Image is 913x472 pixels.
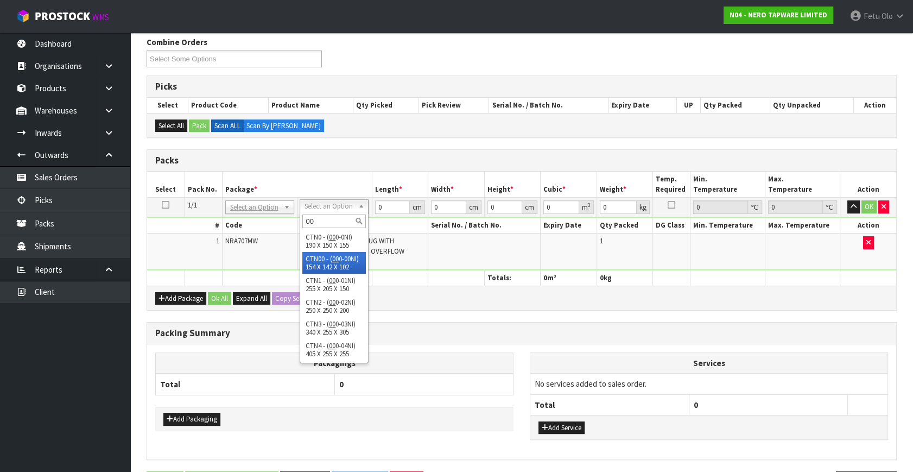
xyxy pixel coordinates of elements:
[653,218,690,234] th: DG Class
[155,328,888,338] h3: Packing Summary
[216,236,219,246] span: 1
[600,273,604,282] span: 0
[765,172,840,197] th: Max. Temperature
[155,119,187,133] button: Select All
[272,292,320,305] button: Copy Selected
[225,236,258,246] span: NRA707MW
[530,374,887,394] td: No services added to sales order.
[329,341,335,350] em: 00
[608,98,677,113] th: Expiry Date
[329,276,335,285] em: 00
[730,10,827,20] strong: N04 - NERO TAPWARE LIMITED
[637,200,650,214] div: kg
[16,9,30,23] img: cube-alt.png
[597,270,653,286] th: kg
[302,317,366,339] li: CTN3 - ( 0-03NI) 340 X 255 X 305
[188,98,269,113] th: Product Code
[305,200,354,213] span: Select an Option
[353,98,419,113] th: Qty Picked
[579,200,594,214] div: m
[484,172,541,197] th: Height
[147,172,185,197] th: Select
[840,218,897,234] th: Action
[597,172,653,197] th: Weight
[882,11,893,21] span: Olo
[653,172,690,197] th: Temp. Required
[748,200,762,214] div: ℃
[243,119,324,133] label: Scan By [PERSON_NAME]
[466,200,481,214] div: cm
[541,172,597,197] th: Cubic
[522,200,537,214] div: cm
[419,98,489,113] th: Pick Review
[541,218,597,234] th: Expiry Date
[155,155,888,166] h3: Packs
[155,81,888,92] h3: Picks
[700,98,770,113] th: Qty Packed
[297,218,428,234] th: Name
[329,319,335,329] em: 00
[864,11,880,21] span: Fetu
[236,294,267,303] span: Expand All
[189,119,210,133] button: Pack
[677,98,701,113] th: UP
[600,236,603,246] span: 1
[530,394,689,415] th: Total
[489,98,608,113] th: Serial No. / Batch No.
[530,353,887,374] th: Services
[302,252,366,274] li: CTN00 - ( 0-00NI) 154 X 142 X 102
[147,98,188,113] th: Select
[163,413,220,426] button: Add Packaging
[332,254,339,263] em: 00
[410,200,425,214] div: cm
[329,298,335,307] em: 00
[230,201,280,214] span: Select an Option
[588,202,591,209] sup: 3
[147,218,222,234] th: #
[339,379,344,389] span: 0
[208,292,231,305] button: Ok All
[690,218,765,234] th: Min. Temperature
[853,98,896,113] th: Action
[302,230,366,252] li: CTN0 - ( 0-0NI) 190 X 150 X 155
[156,353,513,374] th: Packagings
[211,119,244,133] label: Scan ALL
[538,421,585,435] button: Add Service
[329,232,335,242] em: 00
[92,12,109,22] small: WMS
[302,274,366,295] li: CTN1 - ( 0-01NI) 255 X 205 X 150
[543,273,547,282] span: 0
[156,374,335,395] th: Total
[35,9,90,23] span: ProStock
[222,172,372,197] th: Package
[541,270,597,286] th: m³
[428,172,485,197] th: Width
[770,98,853,113] th: Qty Unpacked
[765,218,840,234] th: Max. Temperature
[233,292,270,305] button: Expand All
[861,200,877,213] button: OK
[823,200,837,214] div: ℃
[840,172,897,197] th: Action
[724,7,833,24] a: N04 - NERO TAPWARE LIMITED
[428,218,541,234] th: Serial No. / Batch No.
[147,36,207,48] label: Combine Orders
[185,172,222,197] th: Pack No.
[302,295,366,317] li: CTN2 - ( 0-02NI) 250 X 250 X 200
[694,400,698,410] span: 0
[372,172,428,197] th: Length
[484,270,541,286] th: Totals:
[155,292,206,305] button: Add Package
[222,218,297,234] th: Code
[690,172,765,197] th: Min. Temperature
[302,339,366,361] li: CTN4 - ( 0-04NI) 405 X 255 X 255
[268,98,353,113] th: Product Name
[597,218,653,234] th: Qty Packed
[188,200,197,210] span: 1/1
